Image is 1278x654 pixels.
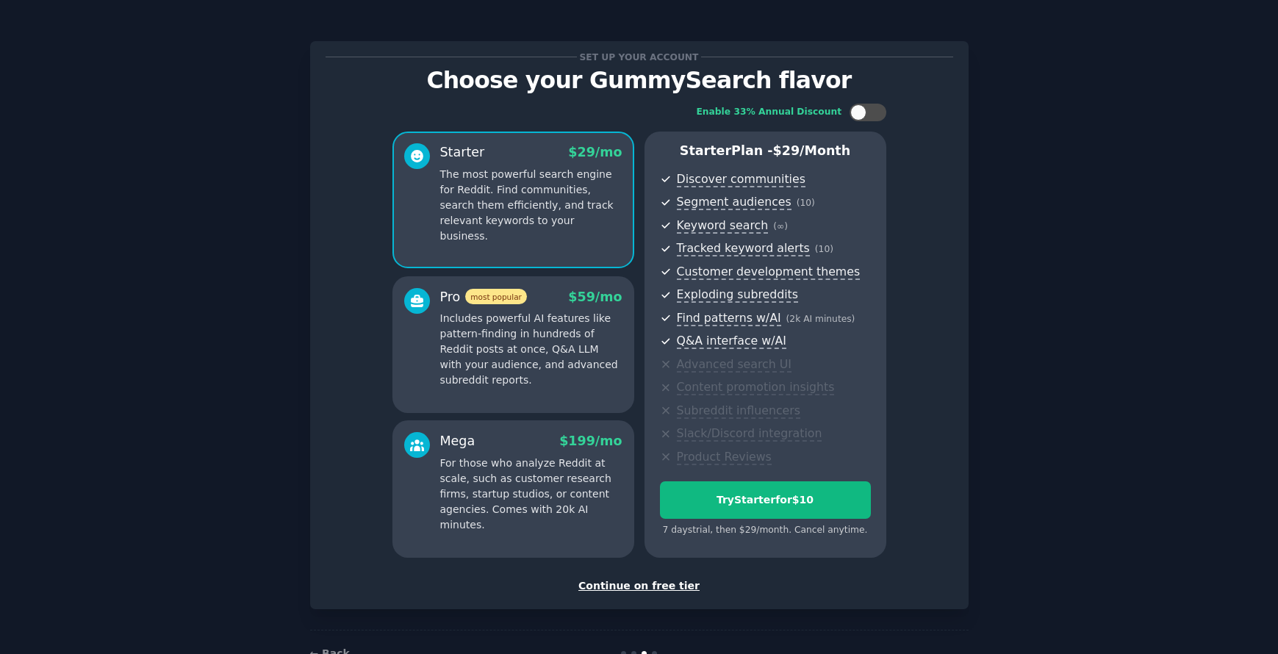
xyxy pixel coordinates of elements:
span: Find patterns w/AI [677,311,781,326]
span: Subreddit influencers [677,403,800,419]
div: Continue on free tier [326,578,953,594]
span: $ 29 /mo [568,145,622,159]
div: Try Starter for $10 [661,492,870,508]
div: Starter [440,143,485,162]
p: The most powerful search engine for Reddit. Find communities, search them efficiently, and track ... [440,167,622,244]
span: $ 199 /mo [559,434,622,448]
div: Pro [440,288,527,306]
p: Includes powerful AI features like pattern-finding in hundreds of Reddit posts at once, Q&A LLM w... [440,311,622,388]
span: Exploding subreddits [677,287,798,303]
span: Product Reviews [677,450,772,465]
button: TryStarterfor$10 [660,481,871,519]
span: ( 10 ) [815,244,833,254]
span: ( ∞ ) [773,221,788,231]
span: ( 2k AI minutes ) [786,314,855,324]
p: Choose your GummySearch flavor [326,68,953,93]
div: Enable 33% Annual Discount [697,106,842,119]
span: Slack/Discord integration [677,426,822,442]
span: $ 59 /mo [568,290,622,304]
p: For those who analyze Reddit at scale, such as customer research firms, startup studios, or conte... [440,456,622,533]
p: Starter Plan - [660,142,871,160]
span: Tracked keyword alerts [677,241,810,256]
div: 7 days trial, then $ 29 /month . Cancel anytime. [660,524,871,537]
span: ( 10 ) [797,198,815,208]
div: Mega [440,432,475,450]
span: most popular [465,289,527,304]
span: Advanced search UI [677,357,791,373]
span: Keyword search [677,218,769,234]
span: Segment audiences [677,195,791,210]
span: $ 29 /month [773,143,851,158]
span: Set up your account [577,49,701,65]
span: Customer development themes [677,265,861,280]
span: Discover communities [677,172,805,187]
span: Q&A interface w/AI [677,334,786,349]
span: Content promotion insights [677,380,835,395]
